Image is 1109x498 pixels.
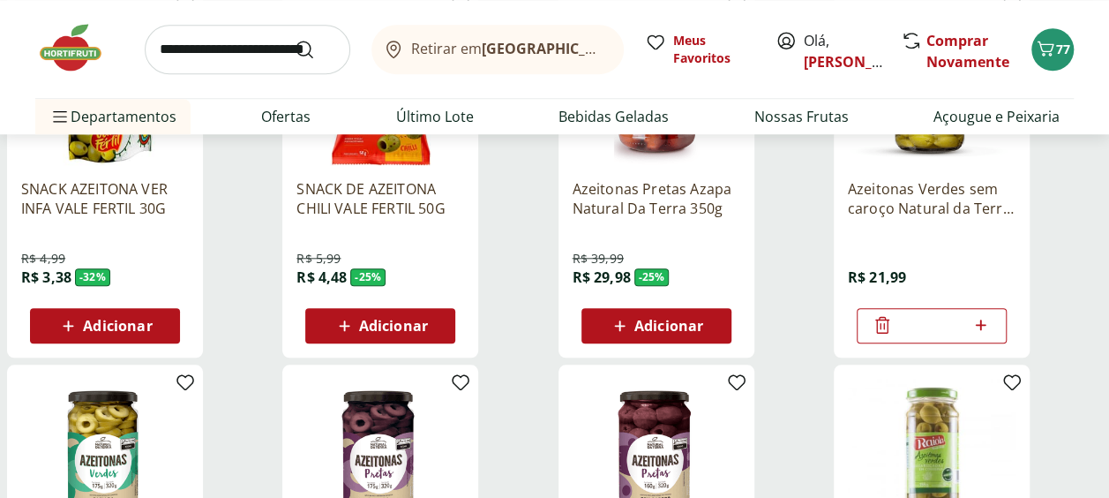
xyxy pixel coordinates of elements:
[645,32,754,67] a: Meus Favoritos
[848,268,906,287] span: R$ 21,99
[296,268,347,287] span: R$ 4,48
[21,268,71,287] span: R$ 3,38
[482,39,779,58] b: [GEOGRAPHIC_DATA]/[GEOGRAPHIC_DATA]
[634,319,703,333] span: Adicionar
[1056,41,1070,57] span: 77
[83,319,152,333] span: Adicionar
[573,179,740,218] a: Azeitonas Pretas Azapa Natural Da Terra 350g
[804,52,918,72] a: [PERSON_NAME]
[296,179,464,218] a: SNACK DE AZEITONA CHILI VALE FERTIL 50G
[294,39,336,60] button: Submit Search
[49,95,71,138] button: Menu
[573,268,631,287] span: R$ 29,98
[411,41,606,57] span: Retirar em
[371,25,624,74] button: Retirar em[GEOGRAPHIC_DATA]/[GEOGRAPHIC_DATA]
[673,32,754,67] span: Meus Favoritos
[848,179,1015,218] a: Azeitonas Verdes sem caroço Natural da Terra 160g
[1031,28,1074,71] button: Carrinho
[359,319,428,333] span: Adicionar
[49,95,176,138] span: Departamentos
[350,268,386,286] span: - 25 %
[926,31,1009,72] a: Comprar Novamente
[634,268,670,286] span: - 25 %
[396,106,474,127] a: Último Lote
[296,250,341,268] span: R$ 5,99
[35,21,124,74] img: Hortifruti
[581,308,731,343] button: Adicionar
[261,106,311,127] a: Ofertas
[305,308,455,343] button: Adicionar
[75,268,110,286] span: - 32 %
[754,106,849,127] a: Nossas Frutas
[804,30,882,72] span: Olá,
[933,106,1060,127] a: Açougue e Peixaria
[21,250,65,268] span: R$ 4,99
[558,106,669,127] a: Bebidas Geladas
[573,250,624,268] span: R$ 39,99
[30,308,180,343] button: Adicionar
[21,179,189,218] a: SNACK AZEITONA VER INFA VALE FERTIL 30G
[145,25,350,74] input: search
